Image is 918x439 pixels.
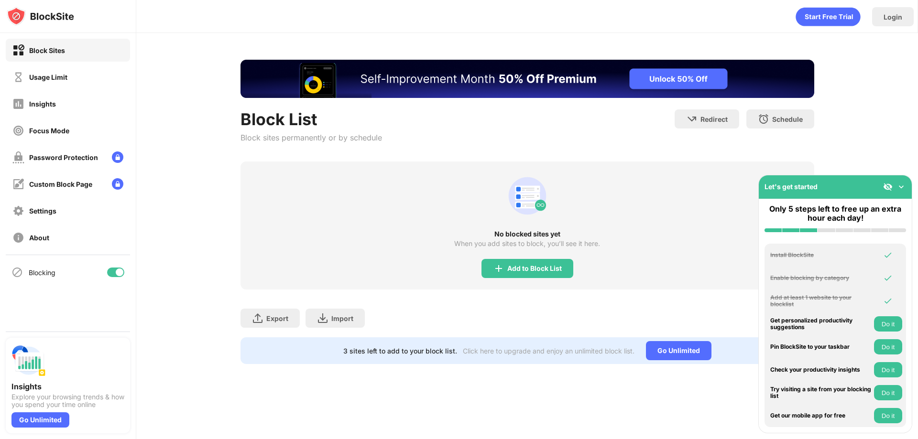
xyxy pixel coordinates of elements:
img: time-usage-off.svg [12,71,24,83]
img: blocking-icon.svg [11,267,23,278]
iframe: Banner [240,60,814,98]
div: Block List [240,109,382,129]
button: Do it [874,316,902,332]
div: Click here to upgrade and enjoy an unlimited block list. [463,347,634,355]
div: Add to Block List [507,265,562,272]
button: Do it [874,339,902,354]
div: When you add sites to block, you’ll see it here. [454,240,600,247]
img: insights-off.svg [12,98,24,110]
div: Block Sites [29,46,65,54]
div: Import [331,314,353,322]
button: Do it [874,408,902,423]
img: push-insights.svg [11,343,46,378]
div: Settings [29,207,56,215]
div: Export [266,314,288,322]
div: 3 sites left to add to your block list. [343,347,457,355]
img: lock-menu.svg [112,178,123,190]
div: Explore your browsing trends & how you spend your time online [11,393,124,408]
button: Do it [874,385,902,400]
div: Focus Mode [29,127,69,135]
div: Get our mobile app for free [770,412,872,419]
div: Password Protection [29,153,98,161]
div: Usage Limit [29,73,67,81]
div: Insights [29,100,56,108]
button: Do it [874,362,902,377]
div: Blocking [29,268,55,277]
div: Install BlockSite [770,252,872,258]
div: Only 5 steps left to free up an extra hour each day! [765,204,906,223]
div: Try visiting a site from your blocking list [770,386,872,400]
div: animation [504,173,550,219]
div: Schedule [772,115,803,123]
div: Add at least 1 website to your blocklist [770,294,872,308]
div: Block sites permanently or by schedule [240,133,382,142]
img: omni-check.svg [883,296,893,306]
div: Login [884,13,902,21]
img: logo-blocksite.svg [7,7,74,26]
div: Insights [11,382,124,391]
div: Enable blocking by category [770,275,872,281]
div: Pin BlockSite to your taskbar [770,343,872,350]
img: lock-menu.svg [112,151,123,163]
img: eye-not-visible.svg [883,182,893,192]
img: omni-check.svg [883,273,893,283]
div: Go Unlimited [11,412,69,428]
div: Redirect [700,115,728,123]
img: focus-off.svg [12,125,24,137]
div: No blocked sites yet [240,230,814,238]
img: omni-check.svg [883,250,893,260]
img: password-protection-off.svg [12,151,24,163]
img: omni-setup-toggle.svg [896,182,906,192]
div: About [29,234,49,242]
img: settings-off.svg [12,205,24,217]
div: Check your productivity insights [770,366,872,373]
div: Let's get started [765,182,818,191]
img: customize-block-page-off.svg [12,178,24,190]
img: about-off.svg [12,232,24,244]
div: Go Unlimited [646,341,711,360]
div: Get personalized productivity suggestions [770,317,872,331]
img: block-on.svg [12,44,24,56]
div: animation [796,7,861,26]
div: Custom Block Page [29,180,92,188]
